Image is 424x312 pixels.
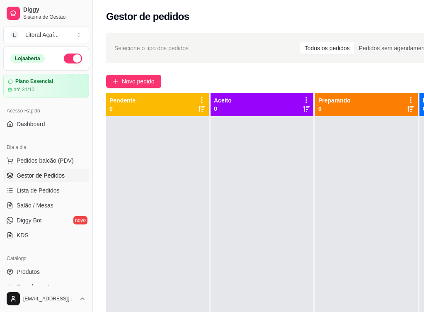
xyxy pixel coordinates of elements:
a: Plano Essencialaté 31/10 [3,74,89,97]
span: Produtos [17,268,40,276]
div: Litoral Açaí ... [25,31,59,39]
span: Dashboard [17,120,45,128]
a: DiggySistema de Gestão [3,3,89,23]
a: KDS [3,229,89,242]
span: Lista de Pedidos [17,186,60,195]
p: Preparando [318,96,351,105]
div: Dia a dia [3,141,89,154]
article: Plano Essencial [15,78,53,85]
span: Novo pedido [122,77,155,86]
div: Todos os pedidos [300,42,354,54]
p: Aceito [214,96,232,105]
article: até 31/10 [14,86,34,93]
button: Select a team [3,27,89,43]
span: Selecione o tipo dos pedidos [114,44,189,53]
span: Diggy [23,6,86,14]
span: Complementos [17,283,56,291]
span: Salão / Mesas [17,201,53,210]
a: Produtos [3,265,89,278]
span: KDS [17,231,29,239]
span: plus [113,78,119,84]
div: Loja aberta [10,54,45,63]
span: Pedidos balcão (PDV) [17,156,74,165]
p: Pendente [109,96,136,105]
span: Gestor de Pedidos [17,171,65,180]
span: L [10,31,19,39]
p: 0 [318,105,351,113]
a: Lista de Pedidos [3,184,89,197]
button: Alterar Status [64,54,82,63]
a: Dashboard [3,117,89,131]
h2: Gestor de pedidos [106,10,189,23]
p: 0 [109,105,136,113]
a: Gestor de Pedidos [3,169,89,182]
button: Pedidos balcão (PDV) [3,154,89,167]
span: [EMAIL_ADDRESS][DOMAIN_NAME] [23,295,76,302]
div: Acesso Rápido [3,104,89,117]
p: 0 [214,105,232,113]
span: Sistema de Gestão [23,14,86,20]
a: Salão / Mesas [3,199,89,212]
button: Novo pedido [106,75,161,88]
div: Catálogo [3,252,89,265]
button: [EMAIL_ADDRESS][DOMAIN_NAME] [3,289,89,309]
a: Diggy Botnovo [3,214,89,227]
span: Diggy Bot [17,216,42,224]
a: Complementos [3,280,89,293]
